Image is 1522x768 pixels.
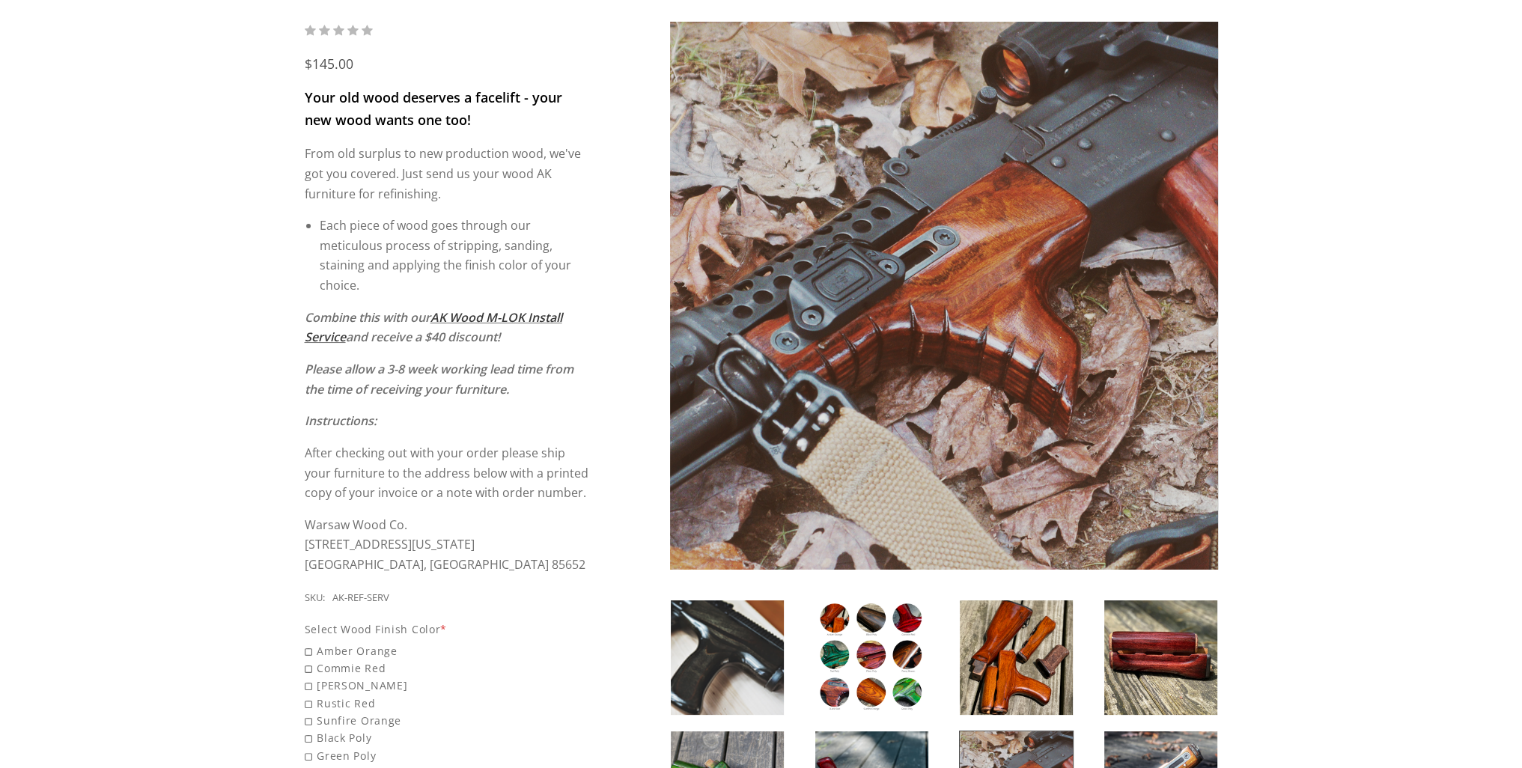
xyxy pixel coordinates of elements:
[305,443,591,503] p: After checking out with your order please ship your furniture to the address below with a printed...
[305,88,562,129] span: Your old wood deserves a facelift - your new wood wants one too!
[305,712,591,729] span: Sunfire Orange
[669,22,1217,570] img: AK Wood Refinishing Service
[305,729,591,746] span: Black Poly
[305,695,591,712] span: Rustic Red
[305,556,585,573] span: [GEOGRAPHIC_DATA], [GEOGRAPHIC_DATA] 85652
[305,642,591,659] span: Amber Orange
[305,621,591,638] div: Select Wood Finish Color
[305,536,475,552] span: [STREET_ADDRESS][US_STATE]
[305,144,591,204] p: From old surplus to new production wood, we've got you covered. Just send us your wood AK furnitu...
[305,747,591,764] span: Green Poly
[332,590,389,606] div: AK-REF-SERV
[320,216,591,296] li: Each piece of wood goes through our meticulous process of stripping, sanding, staining and applyi...
[815,600,928,715] img: AK Wood Refinishing Service
[305,309,562,346] em: Combine this with our and receive a $40 discount!
[305,516,407,533] span: Warsaw Wood Co.
[305,659,591,677] span: Commie Red
[305,55,353,73] span: $145.00
[1104,600,1217,715] img: AK Wood Refinishing Service
[671,600,784,715] img: AK Wood Refinishing Service
[305,677,591,694] span: [PERSON_NAME]
[960,600,1073,715] img: AK Wood Refinishing Service
[305,309,562,346] a: AK Wood M-LOK Install Service
[305,412,377,429] em: Instructions:
[305,590,325,606] div: SKU:
[305,361,573,397] em: Please allow a 3-8 week working lead time from the time of receiving your furniture.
